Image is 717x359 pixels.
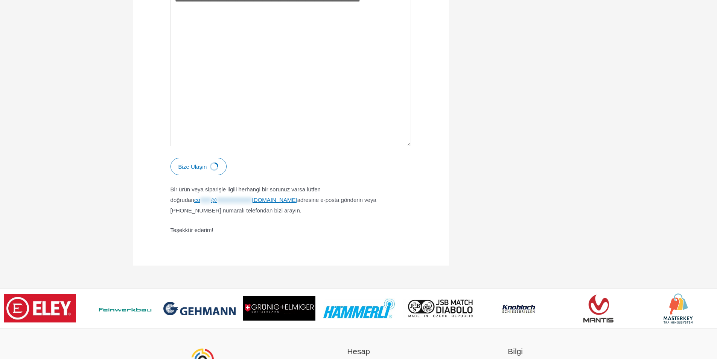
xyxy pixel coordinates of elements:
font: Hesap [347,347,370,356]
font: @ [211,197,217,203]
img: marka logosu [4,294,76,322]
span: Bu iletişim, CleanTalk tarafından Anti-Spam ile kodlanmıştır. Kod çözmek için tıklayın. Kod çözme... [194,197,297,203]
font: Bize Ulaşın [178,163,207,170]
font: Bilgi [508,347,523,356]
font: [DOMAIN_NAME] [252,197,297,203]
font: adresine e-posta gönderin veya [PHONE_NUMBER] numaralı telefondan bizi arayın. [170,197,376,214]
font: Teşekkür ederim! [170,227,213,233]
button: Bize Ulaşın [170,158,227,175]
font: Bir ürün veya siparişle ilgili herhangi bir sorunuz varsa lütfen doğrudan [170,186,321,203]
font: co [194,197,200,203]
